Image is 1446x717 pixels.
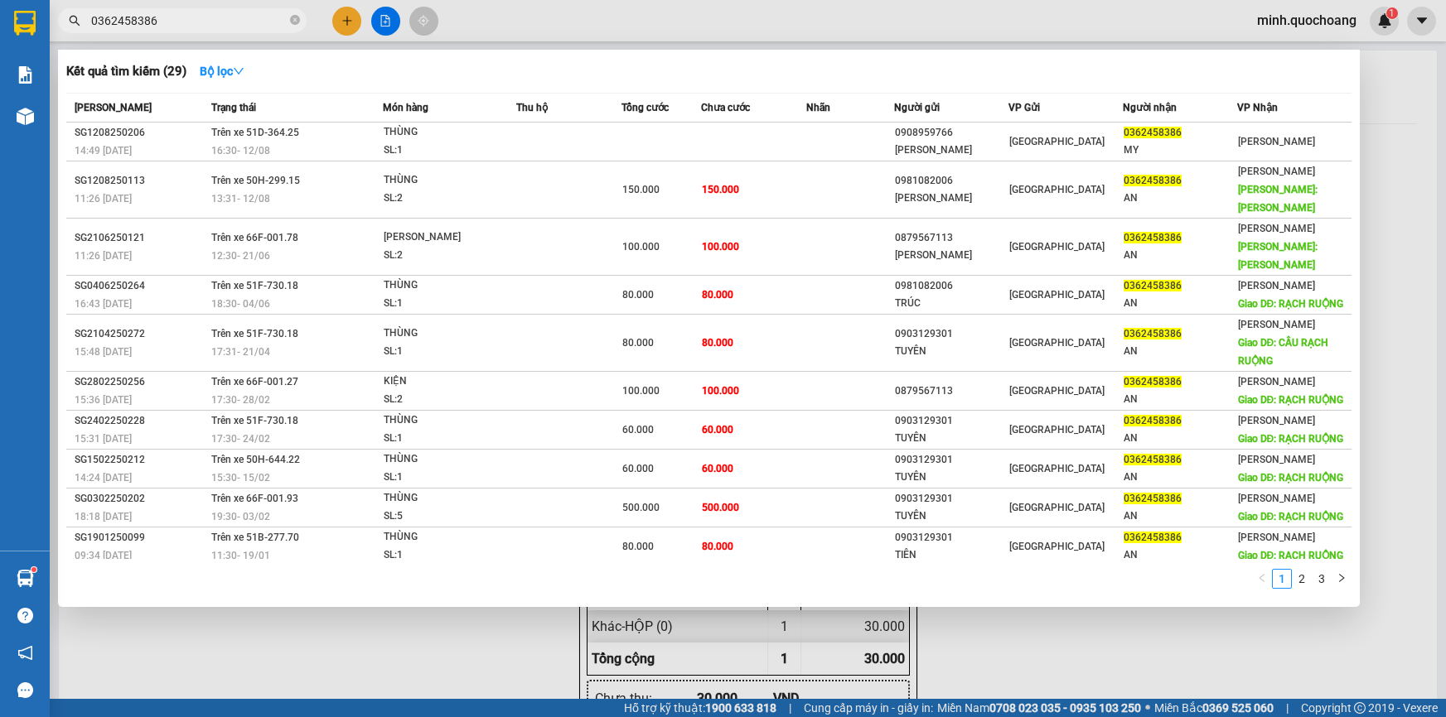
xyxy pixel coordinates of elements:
[384,508,508,526] div: SL: 5
[1312,569,1332,589] li: 3
[75,451,206,469] div: SG1502250212
[895,229,1008,247] div: 0879567113
[895,277,1008,295] div: 0981082006
[384,171,508,190] div: THÙNG
[66,63,186,80] h3: Kết quả tìm kiếm ( 29 )
[384,489,508,508] div: THÙNG
[1238,280,1315,291] span: [PERSON_NAME]
[1238,550,1344,561] span: Giao DĐ: RẠCH RUỘNG
[69,15,80,26] span: search
[75,124,206,142] div: SG1208250206
[895,546,1008,564] div: TIÊN
[75,511,132,522] span: 18:18 [DATE]
[1124,343,1236,360] div: AN
[1124,328,1182,339] span: 0362458386
[702,241,739,253] span: 100.000
[1252,569,1272,589] button: left
[383,102,428,113] span: Món hàng
[384,546,508,565] div: SL: 1
[1238,511,1344,522] span: Giao DĐ: RẠCH RUỘNG
[75,277,206,295] div: SG0406250264
[1238,298,1344,310] span: Giao DĐ: RẠCH RUỘNG
[211,454,300,465] span: Trên xe 50H-644.22
[75,298,132,310] span: 16:43 [DATE]
[702,463,733,474] span: 60.000
[1124,508,1236,525] div: AN
[895,247,1008,264] div: [PERSON_NAME]
[1124,247,1236,264] div: AN
[211,415,298,426] span: Trên xe 51F-730.18
[1009,541,1105,552] span: [GEOGRAPHIC_DATA]
[290,15,300,25] span: close-circle
[1332,569,1352,589] li: Next Page
[1124,190,1236,207] div: AN
[211,511,270,522] span: 19:30 - 03/02
[622,463,654,474] span: 60.000
[384,373,508,391] div: KIỆN
[1238,532,1315,543] span: [PERSON_NAME]
[622,385,660,397] span: 100.000
[75,346,132,358] span: 15:48 [DATE]
[701,102,750,113] span: Chưa cước
[1009,289,1105,301] span: [GEOGRAPHIC_DATA]
[75,172,206,190] div: SG1208250113
[75,373,206,391] div: SG2802250256
[384,411,508,430] div: THÙNG
[1124,546,1236,564] div: AN
[895,430,1008,447] div: TUYÊN
[17,108,34,125] img: warehouse-icon
[895,172,1008,190] div: 0981082006
[211,394,270,406] span: 17:30 - 28/02
[1009,385,1105,397] span: [GEOGRAPHIC_DATA]
[1124,391,1236,408] div: AN
[14,11,36,36] img: logo-vxr
[91,12,287,30] input: Tìm tên, số ĐT hoặc mã đơn
[895,412,1008,430] div: 0903129301
[622,241,660,253] span: 100.000
[384,325,508,343] div: THÙNG
[1009,337,1105,349] span: [GEOGRAPHIC_DATA]
[1008,102,1040,113] span: VP Gửi
[1238,223,1315,234] span: [PERSON_NAME]
[75,229,206,247] div: SG2106250121
[75,325,206,343] div: SG2104250272
[384,469,508,487] div: SL: 1
[75,529,206,546] div: SG1901250099
[1124,430,1236,447] div: AN
[384,247,508,265] div: SL: 2
[1257,573,1267,583] span: left
[211,175,300,186] span: Trên xe 50H-299.15
[1124,127,1182,138] span: 0362458386
[384,343,508,361] div: SL: 1
[75,550,132,561] span: 09:34 [DATE]
[1238,337,1329,367] span: Giao DĐ: CẦU RẠCH RUỘNG
[621,102,669,113] span: Tổng cước
[1124,232,1182,243] span: 0362458386
[75,433,132,445] span: 15:31 [DATE]
[384,391,508,409] div: SL: 2
[622,337,654,349] span: 80.000
[211,328,298,339] span: Trên xe 51F-730.18
[75,472,132,484] span: 14:24 [DATE]
[1124,454,1182,465] span: 0362458386
[1273,570,1291,588] a: 1
[211,376,298,387] span: Trên xe 66F-001.27
[1124,493,1182,504] span: 0362458386
[211,145,270,156] span: 16:30 - 12/08
[17,645,33,661] span: notification
[1009,463,1105,474] span: [GEOGRAPHIC_DATA]
[895,325,1008,343] div: 0903129301
[200,65,244,78] strong: Bộ lọc
[186,58,258,84] button: Bộ lọcdown
[211,298,270,310] span: 18:30 - 04/06
[384,123,508,142] div: THÙNG
[1337,573,1347,583] span: right
[1124,376,1182,387] span: 0362458386
[895,508,1008,525] div: TUYÊN
[622,502,660,513] span: 500.000
[806,102,830,113] span: Nhãn
[384,190,508,208] div: SL: 2
[1252,569,1272,589] li: Previous Page
[1238,454,1315,465] span: [PERSON_NAME]
[1272,569,1292,589] li: 1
